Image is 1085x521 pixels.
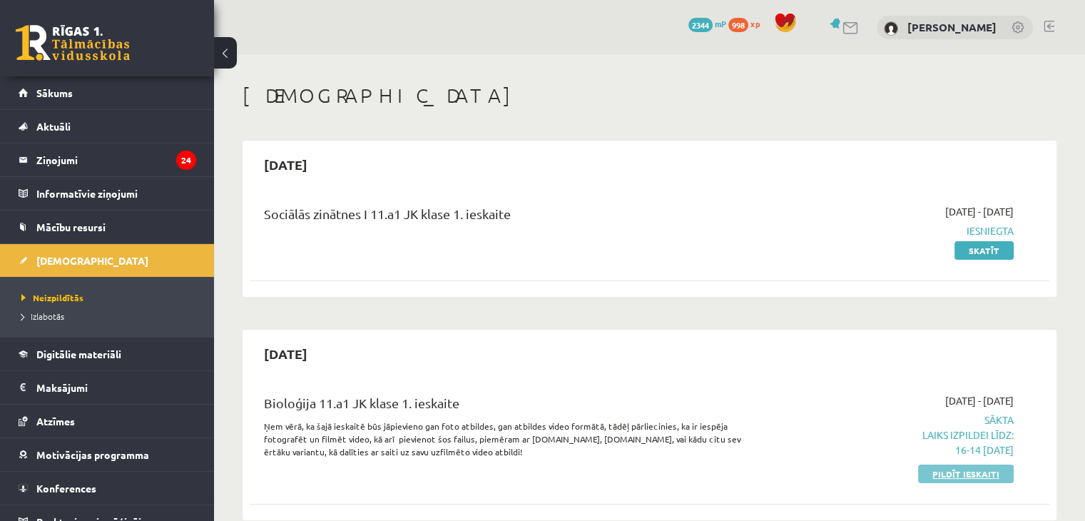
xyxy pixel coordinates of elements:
legend: Ziņojumi [36,143,196,176]
a: [DEMOGRAPHIC_DATA] [19,244,196,277]
span: 998 [728,18,748,32]
span: mP [715,18,726,29]
span: 2344 [688,18,713,32]
span: Sākums [36,86,73,99]
a: Neizpildītās [21,291,200,304]
a: Rīgas 1. Tālmācības vidusskola [16,25,130,61]
a: Ziņojumi24 [19,143,196,176]
img: Alekss Hasans Jerli [884,21,898,36]
a: Informatīvie ziņojumi [19,177,196,210]
span: Sākta [778,413,1014,457]
legend: Informatīvie ziņojumi [36,177,196,210]
legend: Maksājumi [36,371,196,404]
span: Motivācijas programma [36,448,149,461]
span: Iesniegta [778,223,1014,238]
div: Sociālās zinātnes I 11.a1 JK klase 1. ieskaite [264,204,757,231]
a: Konferences [19,472,196,505]
span: Konferences [36,482,96,495]
span: Izlabotās [21,310,64,322]
a: Motivācijas programma [19,438,196,471]
span: xp [750,18,760,29]
a: 2344 mP [688,18,726,29]
a: Digitālie materiāli [19,338,196,370]
h2: [DATE] [250,148,322,181]
span: Neizpildītās [21,292,83,303]
a: Izlabotās [21,310,200,323]
a: Mācību resursi [19,211,196,243]
i: 24 [176,151,196,170]
h2: [DATE] [250,337,322,370]
a: Pildīt ieskaiti [918,465,1014,483]
p: Ņem vērā, ka šajā ieskaitē būs jāpievieno gan foto atbildes, gan atbildes video formātā, tādēļ pā... [264,420,757,458]
span: Atzīmes [36,415,75,428]
span: [DATE] - [DATE] [945,204,1014,219]
span: [DATE] - [DATE] [945,393,1014,408]
a: Maksājumi [19,371,196,404]
a: Sākums [19,76,196,109]
a: Atzīmes [19,405,196,437]
span: Mācību resursi [36,221,106,233]
a: [PERSON_NAME] [907,20,997,34]
span: [DEMOGRAPHIC_DATA] [36,254,148,267]
span: Digitālie materiāli [36,348,121,360]
h1: [DEMOGRAPHIC_DATA] [243,84,1056,108]
a: Skatīt [954,241,1014,260]
div: Bioloģija 11.a1 JK klase 1. ieskaite [264,393,757,420]
a: 998 xp [728,18,767,29]
a: Aktuāli [19,110,196,143]
span: Aktuāli [36,120,71,133]
p: Laiks izpildei līdz: 16-14 [DATE] [778,428,1014,457]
